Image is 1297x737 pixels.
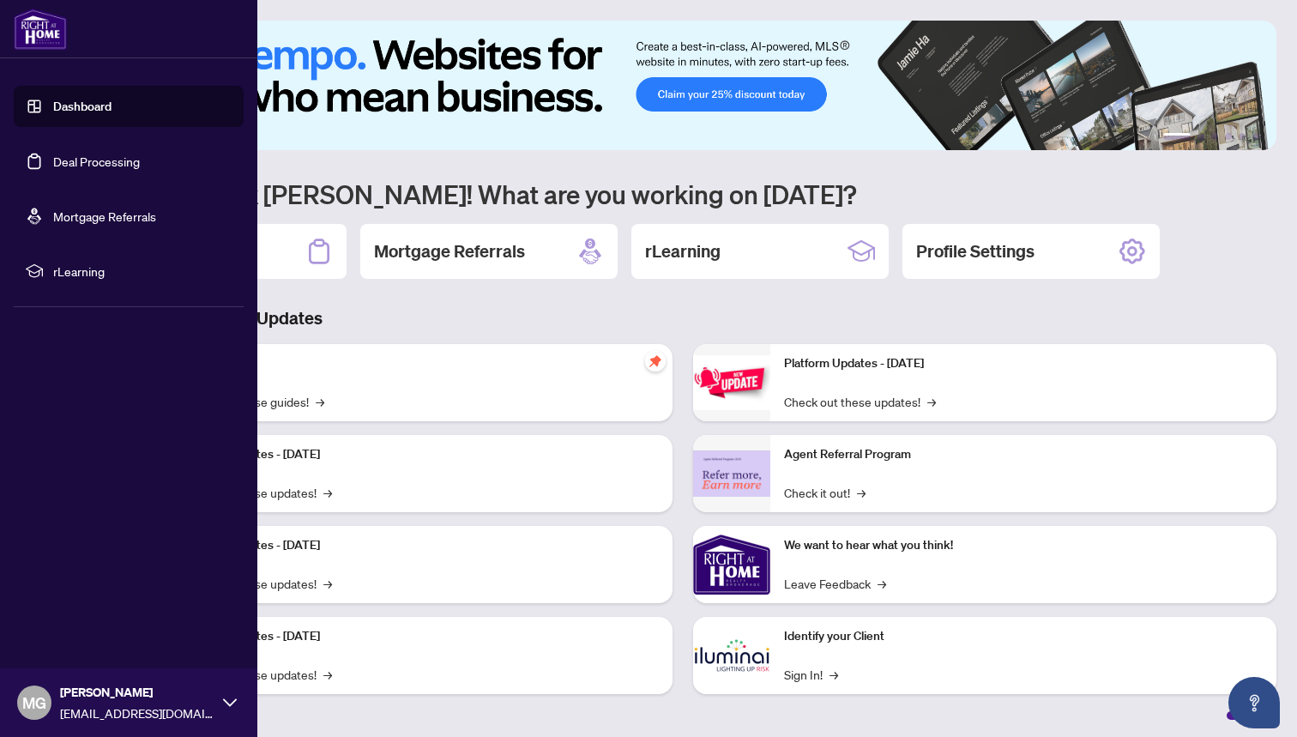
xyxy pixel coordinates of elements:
a: Check out these updates!→ [784,392,936,411]
h3: Brokerage & Industry Updates [89,306,1276,330]
span: MG [22,691,46,715]
img: Slide 0 [89,21,1276,150]
span: → [323,665,332,684]
img: Agent Referral Program [693,450,770,498]
button: 5 [1239,133,1246,140]
p: Identify your Client [784,627,1263,646]
a: Dashboard [53,99,112,114]
a: Leave Feedback→ [784,574,886,593]
a: Mortgage Referrals [53,208,156,224]
p: We want to hear what you think! [784,536,1263,555]
button: Open asap [1228,677,1280,728]
p: Platform Updates - [DATE] [180,536,659,555]
h2: Mortgage Referrals [374,239,525,263]
span: → [323,483,332,502]
img: Identify your Client [693,617,770,694]
img: logo [14,9,67,50]
span: → [829,665,838,684]
button: 3 [1211,133,1218,140]
h2: rLearning [645,239,721,263]
span: → [316,392,324,411]
span: → [927,392,936,411]
h2: Profile Settings [916,239,1035,263]
span: → [878,574,886,593]
button: 2 [1197,133,1204,140]
a: Check it out!→ [784,483,866,502]
button: 1 [1163,133,1191,140]
h1: Welcome back [PERSON_NAME]! What are you working on [DATE]? [89,178,1276,210]
span: pushpin [645,351,666,372]
img: Platform Updates - June 23, 2025 [693,355,770,409]
p: Platform Updates - [DATE] [180,445,659,464]
button: 4 [1225,133,1232,140]
span: → [857,483,866,502]
span: rLearning [53,262,232,281]
img: We want to hear what you think! [693,526,770,603]
a: Sign In!→ [784,665,838,684]
span: [EMAIL_ADDRESS][DOMAIN_NAME] [60,704,214,722]
p: Self-Help [180,354,659,373]
a: Deal Processing [53,154,140,169]
span: → [323,574,332,593]
p: Agent Referral Program [784,445,1263,464]
p: Platform Updates - [DATE] [784,354,1263,373]
button: 6 [1252,133,1259,140]
span: [PERSON_NAME] [60,683,214,702]
p: Platform Updates - [DATE] [180,627,659,646]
